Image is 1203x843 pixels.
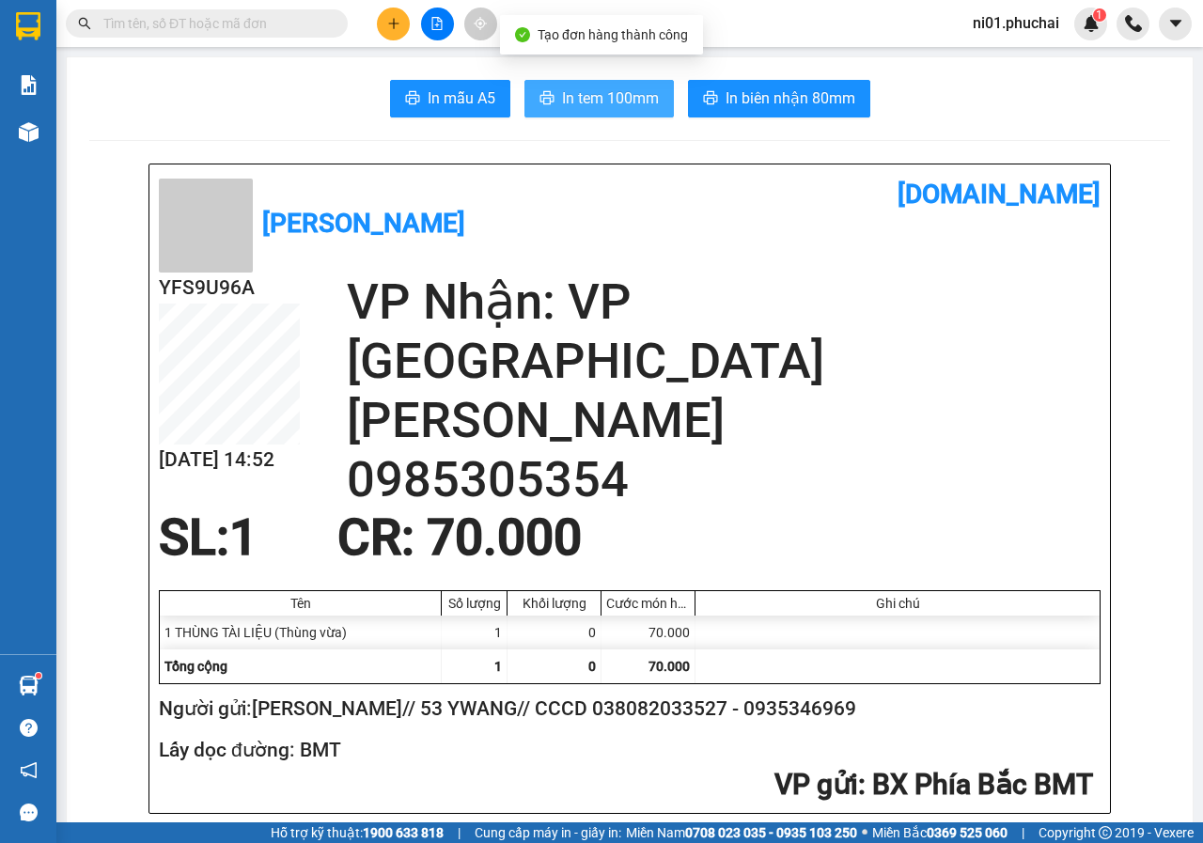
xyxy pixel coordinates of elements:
span: DĐ: [16,98,43,117]
span: SL: [159,508,229,567]
div: Số lượng [446,596,502,611]
button: caret-down [1159,8,1192,40]
span: search [78,17,91,30]
div: BX Phía Bắc BMT [16,16,166,61]
h2: : BX Phía Bắc BMT [159,766,1093,804]
div: 1 THÙNG TÀI LIỆU (Thùng vừa) [160,616,442,649]
div: 0843092079 [16,61,166,87]
img: solution-icon [19,75,39,95]
button: printerIn biên nhận 80mm [688,80,870,117]
span: caret-down [1167,15,1184,32]
span: Miền Bắc [872,822,1008,843]
div: Ghi chú [700,596,1095,611]
span: check-circle [515,27,530,42]
span: CR : 70.000 [337,508,582,567]
span: 70.000 [648,659,690,674]
button: plus [377,8,410,40]
span: Miền Nam [626,822,857,843]
b: [DOMAIN_NAME] [898,179,1101,210]
span: printer [703,90,718,108]
sup: 1 [1093,8,1106,22]
span: question-circle [20,719,38,737]
strong: 1900 633 818 [363,825,444,840]
div: 0917682030 [180,84,370,110]
span: file-add [430,17,444,30]
h2: [DATE] 14:52 [159,445,300,476]
span: Gửi: [16,18,45,38]
span: plus [387,17,400,30]
span: Tạo đơn hàng thành công [538,27,688,42]
span: aim [474,17,487,30]
div: 1 [442,616,508,649]
span: CC : [177,136,203,156]
div: 70.000 [601,616,695,649]
span: 1 [494,659,502,674]
button: printerIn mẫu A5 [390,80,510,117]
h2: VP Nhận: VP [GEOGRAPHIC_DATA] [347,273,1101,391]
button: file-add [421,8,454,40]
span: 1 [1096,8,1102,22]
div: Khối lượng [512,596,596,611]
span: Cung cấp máy in - giấy in: [475,822,621,843]
div: Tên [164,596,436,611]
span: printer [539,90,555,108]
span: ⚪️ [862,829,867,836]
div: VP [GEOGRAPHIC_DATA] [180,16,370,61]
span: VP gửi [774,768,858,801]
div: NA [180,61,370,84]
span: | [458,822,461,843]
span: printer [405,90,420,108]
span: In tem 100mm [562,86,659,110]
img: warehouse-icon [19,676,39,695]
span: In mẫu A5 [428,86,495,110]
input: Tìm tên, số ĐT hoặc mã đơn [103,13,325,34]
button: printerIn tem 100mm [524,80,674,117]
h2: 0985305354 [347,450,1101,509]
h2: YFS9U96A [159,273,300,304]
span: 0 [588,659,596,674]
span: Hỗ trợ kỹ thuật: [271,822,444,843]
img: icon-new-feature [1083,15,1100,32]
span: BMT [43,87,102,120]
span: Tổng cộng [164,659,227,674]
span: ni01.phuchai [958,11,1074,35]
h2: Người gửi: [PERSON_NAME]// 53 YWANG// CCCD 038082033527 - 0935346969 [159,694,1093,725]
img: logo-vxr [16,12,40,40]
span: | [1022,822,1024,843]
span: copyright [1099,826,1112,839]
button: aim [464,8,497,40]
strong: 0369 525 060 [927,825,1008,840]
div: Cước món hàng [606,596,690,611]
img: phone-icon [1125,15,1142,32]
span: notification [20,761,38,779]
span: Nhận: [180,18,225,38]
div: 70.000 [177,132,372,158]
h2: Lấy dọc đường: BMT [159,735,1093,766]
h2: [PERSON_NAME] [347,391,1101,450]
span: 1 [229,508,258,567]
img: warehouse-icon [19,122,39,142]
strong: 0708 023 035 - 0935 103 250 [685,825,857,840]
div: 0 [508,616,601,649]
sup: 1 [36,673,41,679]
span: message [20,804,38,821]
span: In biên nhận 80mm [726,86,855,110]
b: [PERSON_NAME] [262,208,465,239]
